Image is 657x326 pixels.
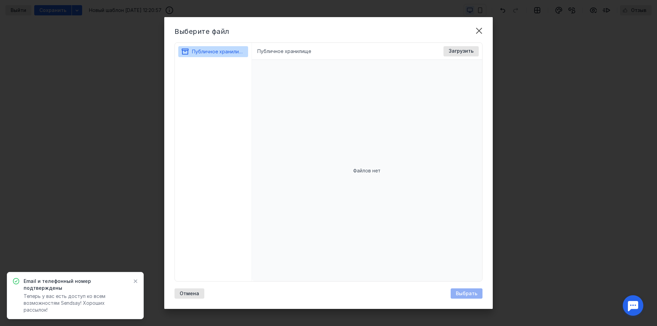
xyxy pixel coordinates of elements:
[181,46,245,57] button: Публичное хранилище
[180,291,199,297] span: Отмена
[24,293,105,313] span: Теперь у вас есть доступ ко всем возможностям Sendsay! Хороших рассылок!
[175,288,204,299] button: Отмена
[24,278,128,291] span: Email и телефонный номер подтверждены
[175,27,229,36] span: Выберите файл
[192,49,246,54] span: Публичное хранилище
[449,48,474,54] span: Загрузить
[353,167,381,174] span: Файлов нет
[443,46,479,56] button: Загрузить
